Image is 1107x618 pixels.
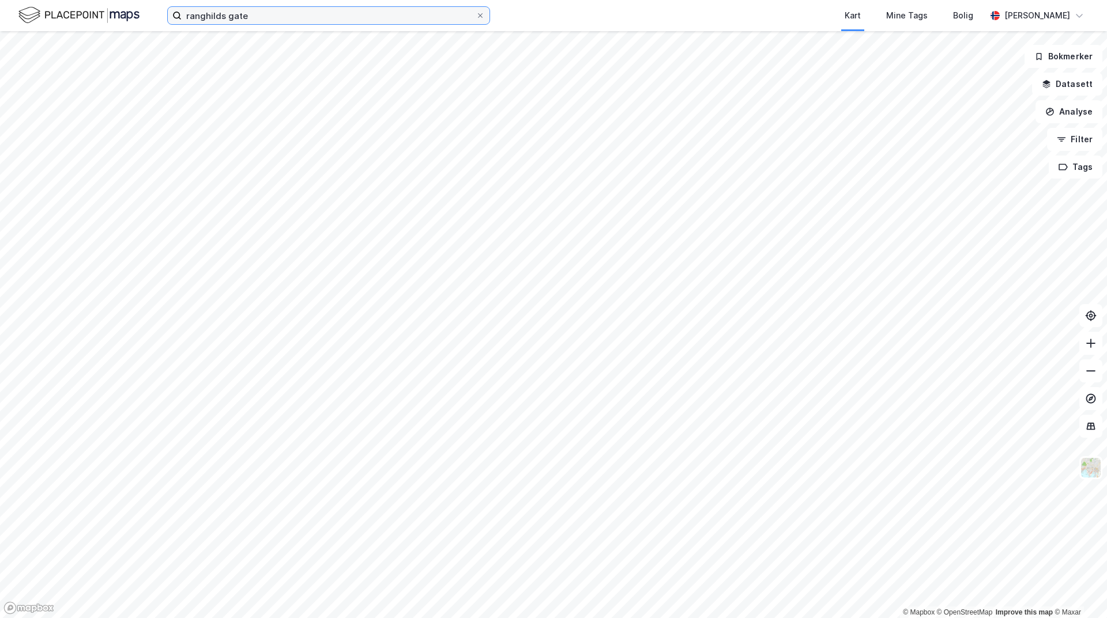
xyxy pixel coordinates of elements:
[18,5,140,25] img: logo.f888ab2527a4732fd821a326f86c7f29.svg
[937,608,993,616] a: OpenStreetMap
[1047,128,1102,151] button: Filter
[1036,100,1102,123] button: Analyse
[3,601,54,615] a: Mapbox homepage
[903,608,935,616] a: Mapbox
[1032,73,1102,96] button: Datasett
[1004,9,1070,22] div: [PERSON_NAME]
[1025,45,1102,68] button: Bokmerker
[1049,156,1102,179] button: Tags
[953,9,973,22] div: Bolig
[182,7,476,24] input: Søk på adresse, matrikkel, gårdeiere, leietakere eller personer
[996,608,1053,616] a: Improve this map
[1049,563,1107,618] iframe: Chat Widget
[1049,563,1107,618] div: Kontrollprogram for chat
[886,9,928,22] div: Mine Tags
[845,9,861,22] div: Kart
[1080,457,1102,479] img: Z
